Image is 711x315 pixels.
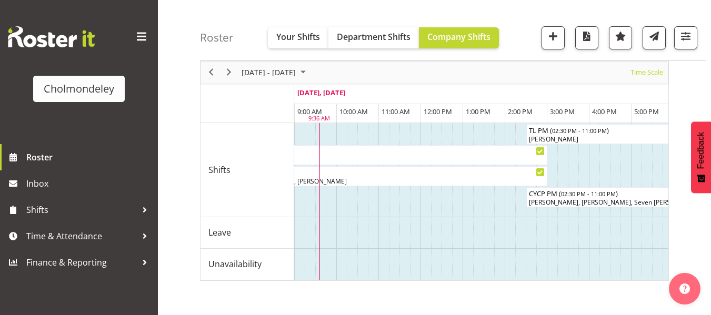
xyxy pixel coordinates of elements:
[208,226,231,239] span: Leave
[201,217,294,249] td: Leave resource
[424,107,452,116] span: 12:00 PM
[189,145,547,165] div: Shifts"s event - TL AM Begin From Thursday, September 18, 2025 at 6:30:00 AM GMT+12:00 Ends At Th...
[561,189,616,198] span: 02:30 PM - 11:00 PM
[337,31,410,43] span: Department Shifts
[26,228,137,244] span: Time & Attendance
[508,107,533,116] span: 2:00 PM
[308,114,330,123] div: 9:36 AM
[550,107,575,116] span: 3:00 PM
[240,66,311,79] button: September 2025
[208,258,262,270] span: Unavailability
[26,149,153,165] span: Roster
[192,167,545,177] div: CYCP Am ( )
[328,27,419,48] button: Department Shifts
[201,249,294,280] td: Unavailability resource
[643,26,666,49] button: Send a list of all shifts for the selected filtered period to all rostered employees.
[427,31,490,43] span: Company Shifts
[691,121,711,193] button: Feedback - Show survey
[542,26,565,49] button: Add a new shift
[241,66,297,79] span: [DATE] - [DATE]
[26,255,137,270] span: Finance & Reporting
[192,177,545,186] div: [PERSON_NAME], [PERSON_NAME], [PERSON_NAME]
[466,107,490,116] span: 1:00 PM
[201,123,294,217] td: Shifts resource
[44,81,114,97] div: Cholmondeley
[609,26,632,49] button: Highlight an important date within the roster.
[8,26,95,47] img: Rosterit website logo
[200,32,234,44] h4: Roster
[26,176,153,191] span: Inbox
[634,107,659,116] span: 5:00 PM
[192,146,545,156] div: TL AM ( )
[202,62,220,84] div: previous period
[339,107,368,116] span: 10:00 AM
[204,66,218,79] button: Previous
[276,31,320,43] span: Your Shifts
[629,66,665,79] button: Time Scale
[629,66,664,79] span: Time Scale
[200,61,669,281] div: Timeline Week of September 18, 2025
[674,26,697,49] button: Filter Shifts
[297,88,345,97] span: [DATE], [DATE]
[575,26,598,49] button: Download a PDF of the roster according to the set date range.
[696,132,706,169] span: Feedback
[220,62,238,84] div: next period
[592,107,617,116] span: 4:00 PM
[679,283,690,294] img: help-xxl-2.png
[238,62,312,84] div: September 15 - 21, 2025
[208,164,231,176] span: Shifts
[192,156,545,165] div: [PERSON_NAME]
[189,166,547,186] div: Shifts"s event - CYCP Am Begin From Thursday, September 18, 2025 at 6:30:00 AM GMT+12:00 Ends At ...
[382,107,410,116] span: 11:00 AM
[268,27,328,48] button: Your Shifts
[297,107,322,116] span: 9:00 AM
[26,202,137,218] span: Shifts
[222,66,236,79] button: Next
[419,27,499,48] button: Company Shifts
[552,126,607,135] span: 02:30 PM - 11:00 PM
